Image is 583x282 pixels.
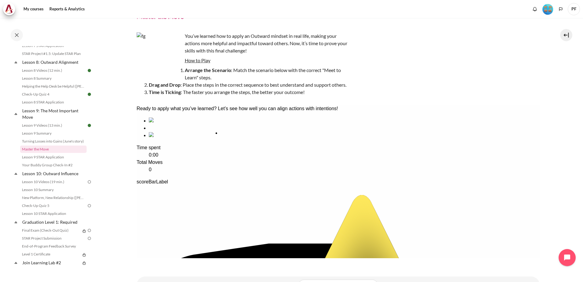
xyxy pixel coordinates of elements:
[87,203,92,208] img: To do
[149,67,350,81] li: : Match the scenario below with the correct "Meet to Learn" steps.
[21,58,87,66] a: Lesson 8: Outward Alignment
[20,202,87,209] a: Check-Up Quiz 5
[20,138,87,145] a: Turning Losses into Gains (June's story)
[87,236,92,241] img: To do
[568,3,580,15] a: User menu
[20,227,80,234] a: Final Exam (Check-Out Quiz)
[149,89,181,95] strong: Time is Ticking
[13,111,19,117] span: Collapse
[3,3,18,15] a: Architeck Architeck
[185,67,231,73] strong: Arrange the Scenario
[568,3,580,15] span: PF
[20,75,87,82] a: Lesson 8 Summary
[87,92,92,97] img: Done
[21,169,87,178] a: Lesson 10: Outward Influence
[5,5,13,14] img: Architeck
[20,130,87,137] a: Lesson 9 Summary
[20,146,87,153] a: Master the Move
[13,59,19,65] span: Collapse
[13,171,19,177] span: Collapse
[20,99,87,106] a: Lesson 8 STAR Application
[21,107,87,121] a: Lesson 9: The Most Important Move
[20,122,87,129] a: Lesson 9 Videos (13 min.)
[20,235,87,242] a: STAR Project Submission
[20,91,87,98] a: Check-Up Quiz 4
[47,3,87,15] a: Reports & Analytics
[540,3,556,15] a: Level #4
[542,4,553,15] img: Level #4
[137,32,350,54] p: You’ve learned how to apply an Outward mindset in real life, making your actions more helpful and...
[20,154,87,161] a: Lesson 9 STAR Application
[556,5,565,14] button: Languages
[20,243,87,250] a: End-of-Program Feedback Survey
[149,89,350,96] li: : The faster you arrange the steps, the better your outcome!
[13,260,19,266] span: Collapse
[87,123,92,128] img: Done
[13,219,19,225] span: Collapse
[20,83,87,90] a: Helping the Help Desk be Helpful ([PERSON_NAME]'s Story)
[20,178,87,186] a: Lesson 10 Videos (19 min.)
[21,3,46,15] a: My courses
[530,5,539,14] div: Show notification window with no new notifications
[542,3,553,15] div: Level #4
[21,218,87,226] a: Graduation Level 1: Required
[137,32,182,78] img: fg
[20,161,87,169] a: Your Buddy Group Check-In #2
[149,82,181,88] strong: Drag and Drop
[20,194,87,201] a: New Platform, New Relationship ([PERSON_NAME]'s Story)
[20,50,87,57] a: STAR Project #1.5: Update STAR Plan
[20,186,87,193] a: Lesson 10 Summary
[137,105,540,258] iframe: Master the Move
[87,68,92,73] img: Done
[149,81,350,89] li: : Place the steps in the correct sequence to best understand and support others.
[87,228,92,233] img: To do
[21,258,80,267] a: Join Learning Lab #2
[20,67,87,74] a: Lesson 8 Videos (12 min.)
[87,179,92,185] img: To do
[20,210,87,217] a: Lesson 10 STAR Application
[185,57,210,63] u: How to Play
[20,251,80,258] a: Level 1 Certificate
